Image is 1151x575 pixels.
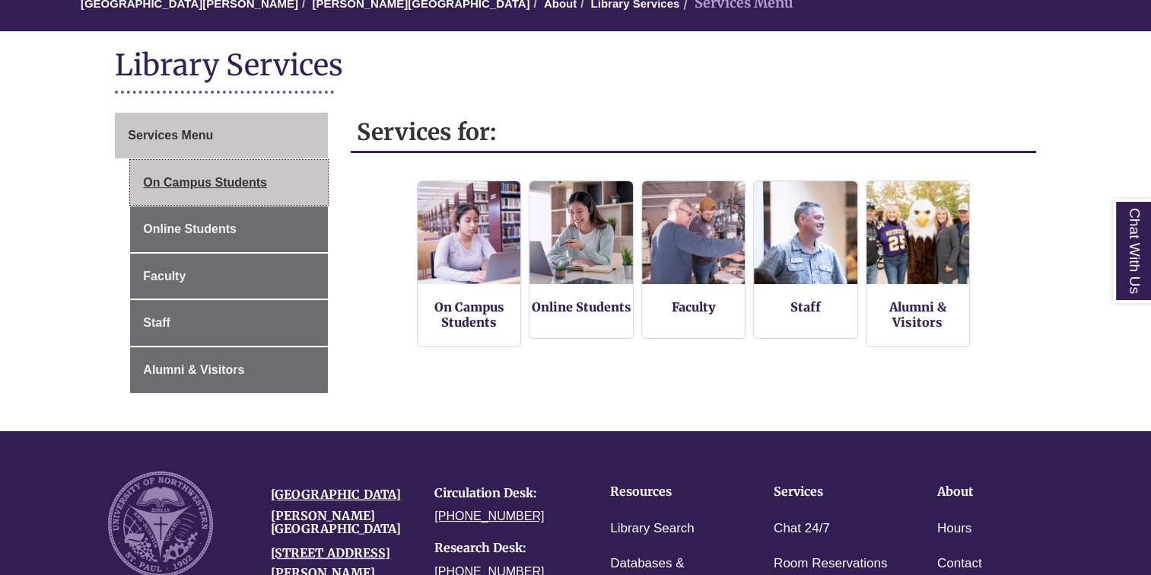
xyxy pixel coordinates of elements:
[610,518,695,540] a: Library Search
[130,206,328,252] a: Online Students
[610,485,727,499] h4: Resources
[115,46,1035,87] h1: Library Services
[434,487,575,500] h4: Circulation Desk:
[271,510,412,536] h4: [PERSON_NAME][GEOGRAPHIC_DATA]
[128,129,213,142] span: Services Menu
[434,299,504,330] a: On Campus Students
[434,541,575,555] h4: Research Desk:
[889,299,946,330] a: Alumni & Visitors
[642,181,745,284] img: Faculty Resources
[130,347,328,393] a: Alumni & Visitors
[790,299,821,315] a: Staff
[115,113,328,393] div: Guide Page Menu
[866,181,969,284] img: Alumni and Visitors Services
[130,300,328,346] a: Staff
[937,485,1054,499] h4: About
[418,181,520,284] img: On Campus Students Services
[529,181,632,284] img: Online Students Services
[532,299,631,315] a: Online Students
[774,485,890,499] h4: Services
[351,113,1035,153] h2: Services for:
[774,518,830,540] a: Chat 24/7
[672,299,716,315] a: Faculty
[434,510,544,522] a: [PHONE_NUMBER]
[754,181,857,284] img: Staff Services
[937,553,982,575] a: Contact
[115,113,328,158] a: Services Menu
[271,487,401,502] a: [GEOGRAPHIC_DATA]
[937,518,971,540] a: Hours
[130,160,328,206] a: On Campus Students
[130,254,328,299] a: Faculty
[774,553,887,575] a: Room Reservations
